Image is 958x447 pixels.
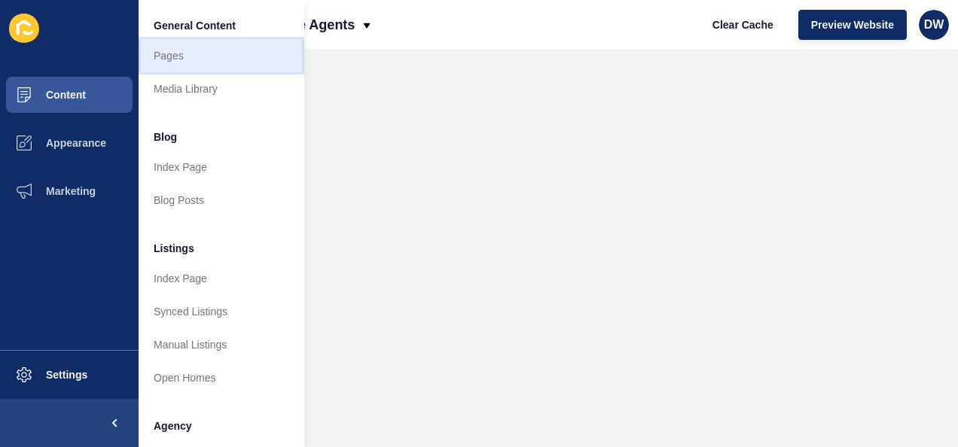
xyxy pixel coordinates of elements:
span: Blog [154,129,177,144]
span: DW [924,17,944,32]
a: Open Homes [139,361,304,394]
button: Preview Website [798,10,907,40]
a: Pages [139,39,304,72]
span: Listings [154,241,194,256]
span: Preview Website [811,17,894,32]
a: Index Page [139,151,304,184]
a: Synced Listings [139,295,304,328]
span: Agency [154,418,192,433]
a: Index Page [139,262,304,295]
a: Media Library [139,72,304,105]
span: General Content [154,18,236,33]
button: Clear Cache [700,10,786,40]
span: Clear Cache [712,17,773,32]
a: Blog Posts [139,184,304,217]
a: Manual Listings [139,328,304,361]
